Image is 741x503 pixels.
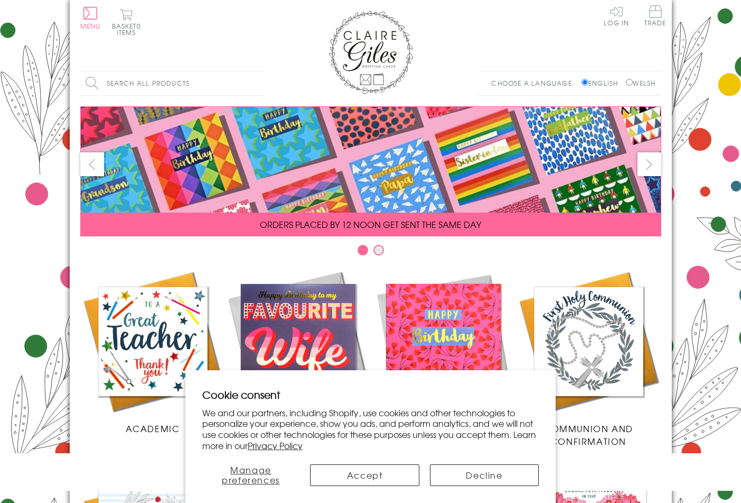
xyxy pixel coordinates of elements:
button: Menu [80,7,101,29]
p: Choose a language: [491,78,579,88]
button: Carousel Page 2 [373,245,384,255]
input: Search all products [80,71,265,95]
img: Claire Giles Greetings Cards [329,11,413,94]
a: Communion and Confirmation [516,269,661,447]
a: Trade [644,5,667,28]
button: prev [80,152,104,176]
span: Menu [80,21,101,31]
input: English [581,79,588,86]
a: Birthdays [371,269,516,435]
button: Carousel Page 1 (Current Slide) [358,245,368,255]
span: ORDERS PLACED BY 12 NOON GET SENT THE SAME DAY [260,218,481,231]
a: Log In [604,5,629,26]
div: Carousel Pagination [80,244,661,261]
a: Privacy Policy [248,439,303,452]
span: Communion and Confirmation [543,422,633,447]
span: Trade [644,5,667,26]
label: Welsh [626,78,656,88]
span: Manage preferences [222,463,280,486]
button: Decline [430,464,539,486]
h2: Cookie consent [202,387,539,402]
a: Academic [80,269,226,435]
span: 0 items [117,21,141,37]
p: We and our partners, including Shopify, use cookies and other technologies to personalize your ex... [202,407,539,451]
button: next [637,152,661,176]
button: Accept [310,464,419,486]
button: Manage preferences [202,464,300,486]
button: Basket0 items [112,8,141,35]
a: New Releases [226,269,371,435]
input: Welsh [626,79,633,86]
span: Academic [126,422,180,435]
label: English [581,78,623,88]
input: Search [255,71,265,95]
